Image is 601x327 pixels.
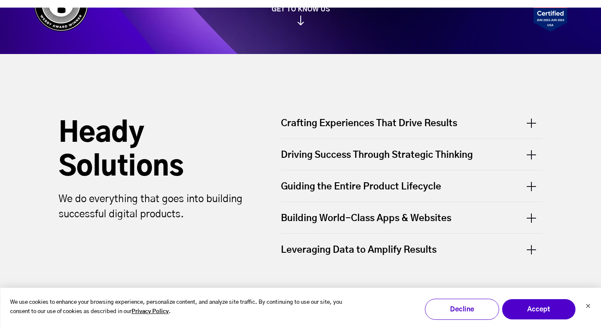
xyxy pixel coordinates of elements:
[585,303,590,311] button: Dismiss cookie banner
[501,299,576,320] button: Accept
[30,5,571,25] a: GET TO KNOW US
[297,16,304,25] img: arrow_down
[281,234,542,265] div: Leveraging Data to Amplify Results
[281,170,542,202] div: Guiding the Entire Product Lifecycle
[281,117,542,138] div: Crafting Experiences That Drive Results
[425,299,499,320] button: Decline
[132,307,169,317] a: Privacy Policy
[59,117,248,184] h2: Heady Solutions
[10,298,350,317] p: We use cookies to enhance your browsing experience, personalize content, and analyze site traffic...
[281,202,542,233] div: Building World-Class Apps & Websites
[281,139,542,170] div: Driving Success Through Strategic Thinking
[59,192,248,222] p: We do everything that goes into building successful digital products.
